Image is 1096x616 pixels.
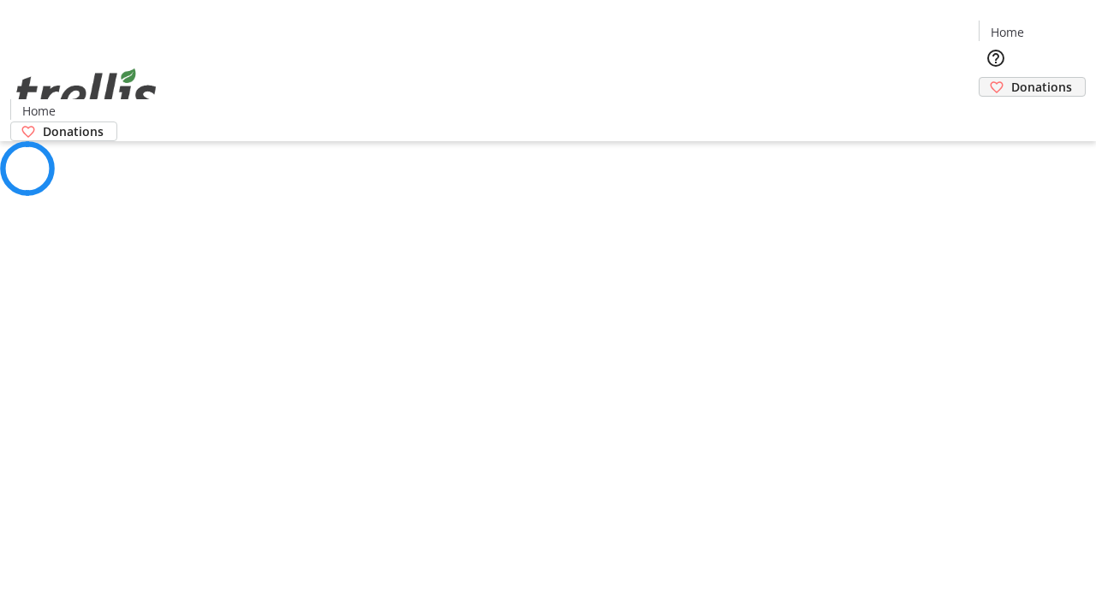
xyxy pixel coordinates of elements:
[1011,78,1072,96] span: Donations
[10,121,117,141] a: Donations
[979,41,1013,75] button: Help
[980,23,1034,41] a: Home
[43,122,104,140] span: Donations
[979,77,1086,97] a: Donations
[10,50,163,135] img: Orient E2E Organization EVafVybPio's Logo
[979,97,1013,131] button: Cart
[22,102,56,120] span: Home
[991,23,1024,41] span: Home
[11,102,66,120] a: Home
